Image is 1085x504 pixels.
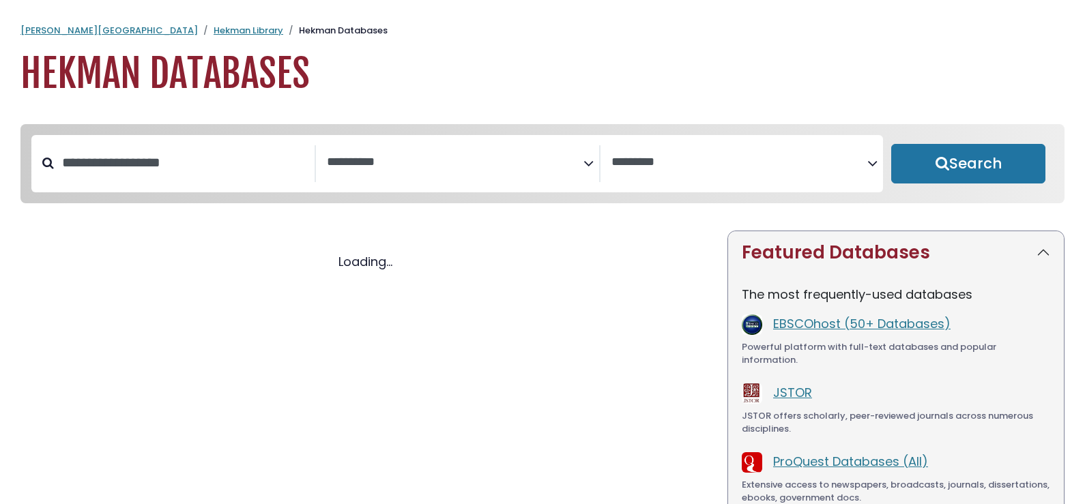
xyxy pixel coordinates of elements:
[773,453,928,470] a: ProQuest Databases (All)
[283,24,388,38] li: Hekman Databases
[20,252,711,271] div: Loading...
[773,315,951,332] a: EBSCOhost (50+ Databases)
[54,151,315,174] input: Search database by title or keyword
[742,340,1050,367] div: Powerful platform with full-text databases and popular information.
[742,409,1050,436] div: JSTOR offers scholarly, peer-reviewed journals across numerous disciplines.
[728,231,1064,274] button: Featured Databases
[20,124,1065,203] nav: Search filters
[742,285,1050,303] p: The most frequently-used databases
[891,144,1045,183] button: Submit for Search Results
[20,51,1065,97] h1: Hekman Databases
[214,24,283,37] a: Hekman Library
[20,24,1065,38] nav: breadcrumb
[773,384,812,401] a: JSTOR
[327,155,583,170] textarea: Search
[20,24,198,37] a: [PERSON_NAME][GEOGRAPHIC_DATA]
[611,155,868,170] textarea: Search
